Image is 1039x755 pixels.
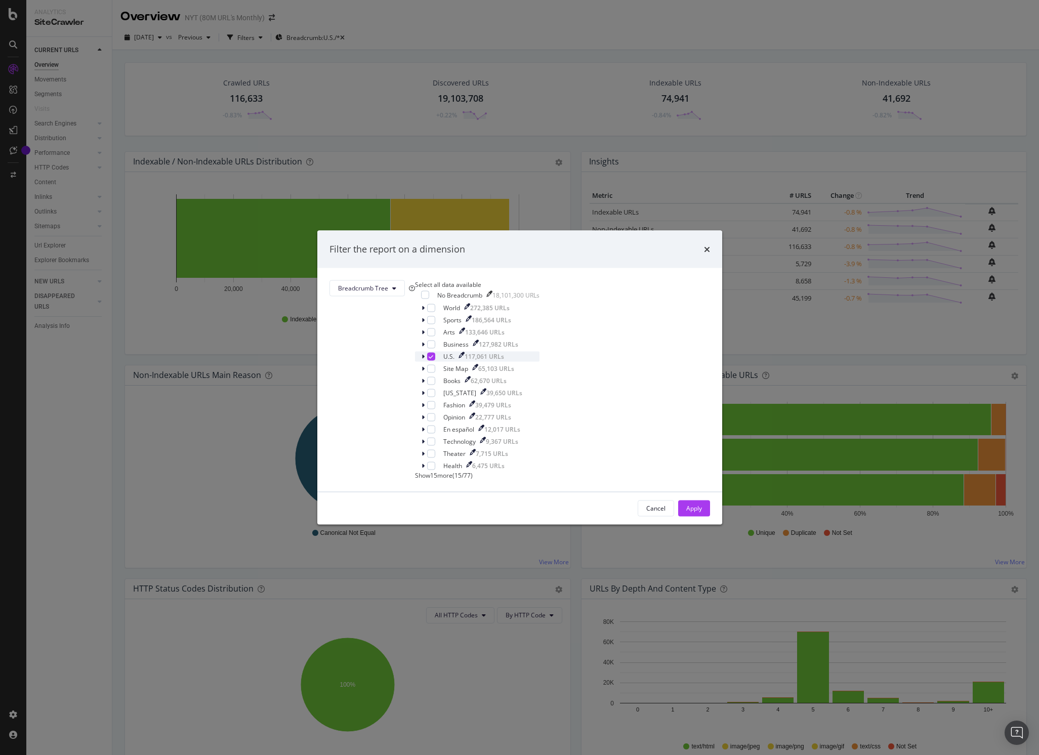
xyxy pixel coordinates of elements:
[443,389,476,397] div: [US_STATE]
[317,231,722,525] div: modal
[443,437,476,446] div: Technology
[471,376,507,385] div: 62,670 URLs
[452,471,473,479] span: ( 15 / 77 )
[492,290,539,299] div: 18,101,300 URLs
[443,401,465,409] div: Fashion
[437,290,482,299] div: No Breadcrumb
[443,316,462,324] div: Sports
[476,449,508,458] div: 7,715 URLs
[475,413,511,422] div: 22,777 URLs
[678,500,710,516] button: Apply
[443,449,466,458] div: Theater
[686,504,702,513] div: Apply
[475,401,511,409] div: 39,479 URLs
[638,500,674,516] button: Cancel
[470,304,510,312] div: 272,385 URLs
[478,364,514,373] div: 65,103 URLs
[646,504,666,513] div: Cancel
[472,462,505,470] div: 6,475 URLs
[486,389,522,397] div: 39,650 URLs
[443,352,454,361] div: U.S.
[415,280,539,288] div: Select all data available
[465,352,504,361] div: 117,061 URLs
[484,425,520,434] div: 12,017 URLs
[329,243,465,256] div: Filter the report on a dimension
[443,425,474,434] div: En español
[443,462,462,470] div: Health
[1005,721,1029,745] div: Open Intercom Messenger
[472,316,511,324] div: 186,564 URLs
[486,437,518,446] div: 9,367 URLs
[479,340,518,349] div: 127,982 URLs
[338,284,388,292] span: Breadcrumb Tree
[443,304,460,312] div: World
[443,328,455,337] div: Arts
[443,340,469,349] div: Business
[443,376,461,385] div: Books
[415,471,452,479] span: Show 15 more
[443,413,465,422] div: Opinion
[329,280,405,296] button: Breadcrumb Tree
[443,364,468,373] div: Site Map
[704,243,710,256] div: times
[465,328,505,337] div: 133,646 URLs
